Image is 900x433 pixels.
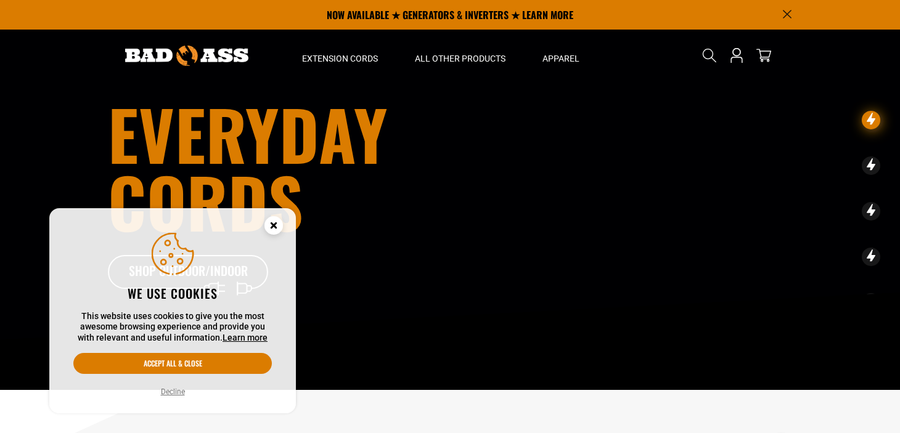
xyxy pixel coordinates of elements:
[73,353,272,374] button: Accept all & close
[284,30,396,81] summary: Extension Cords
[73,285,272,301] h2: We use cookies
[157,386,189,398] button: Decline
[49,208,296,414] aside: Cookie Consent
[524,30,598,81] summary: Apparel
[700,46,719,65] summary: Search
[415,53,505,64] span: All Other Products
[125,46,248,66] img: Bad Ass Extension Cords
[542,53,579,64] span: Apparel
[73,311,272,344] p: This website uses cookies to give you the most awesome browsing experience and provide you with r...
[108,100,518,235] h1: Everyday cords
[396,30,524,81] summary: All Other Products
[223,333,268,342] a: Learn more
[302,53,378,64] span: Extension Cords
